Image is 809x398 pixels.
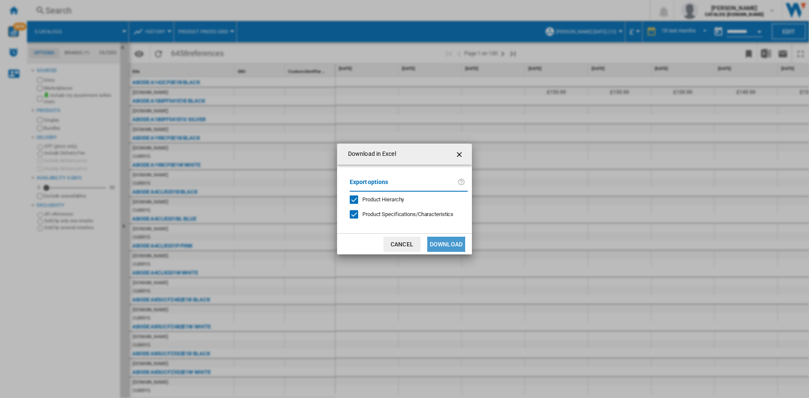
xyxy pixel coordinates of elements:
ng-md-icon: getI18NText('BUTTONS.CLOSE_DIALOG') [455,150,465,160]
label: Export options [350,177,458,193]
span: Product Specifications/Characteristics [362,211,453,217]
span: Product Hierarchy [362,196,404,203]
button: getI18NText('BUTTONS.CLOSE_DIALOG') [452,146,469,163]
button: Download [427,237,465,252]
div: Only applies to Category View [362,211,453,218]
button: Cancel [383,237,421,252]
md-checkbox: Product Hierarchy [350,196,461,204]
h4: Download in Excel [344,150,396,158]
